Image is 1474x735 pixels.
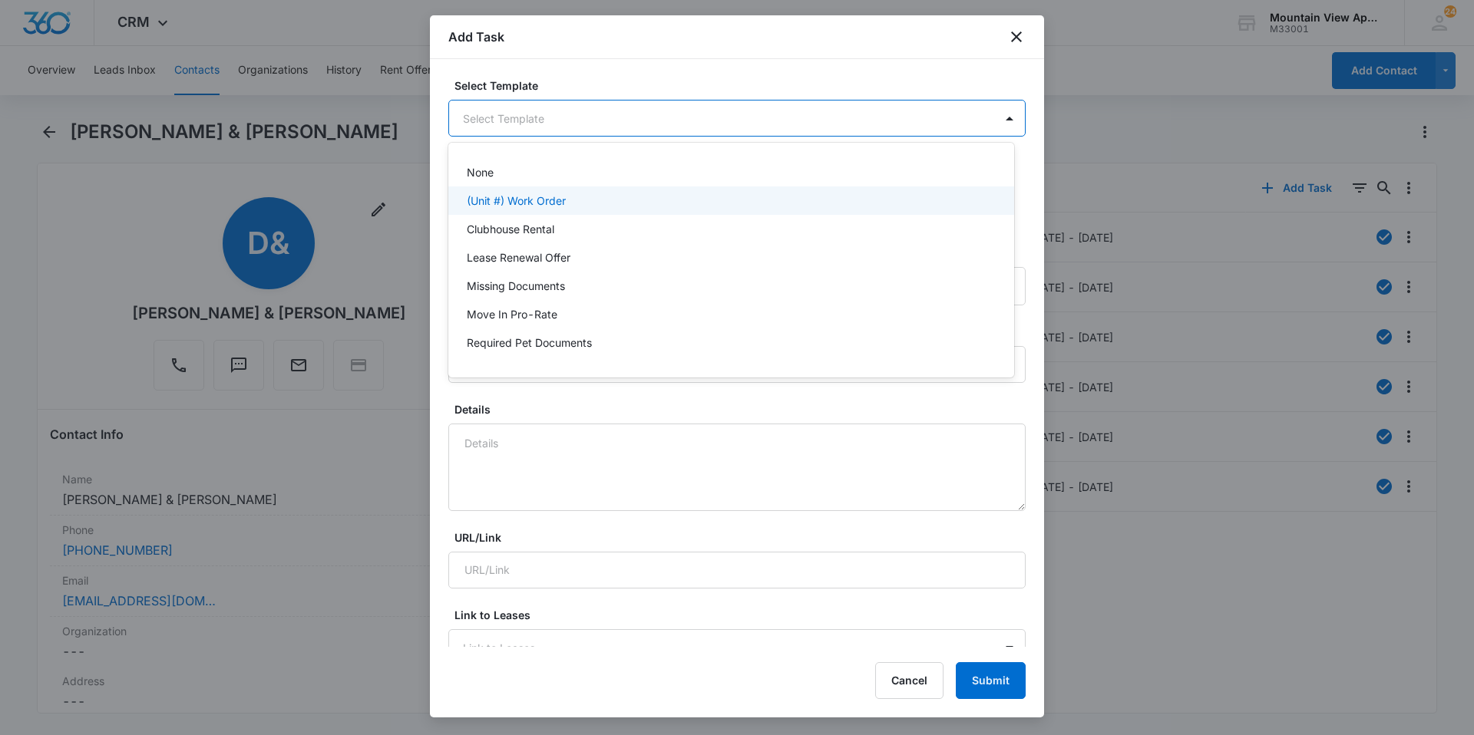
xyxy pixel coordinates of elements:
p: Lease Renewal Offer [467,249,570,265]
p: Required Pet Documents [467,335,592,351]
p: Theater Rental [467,363,540,379]
p: None [467,164,494,180]
p: Move In Pro-Rate [467,306,557,322]
p: Clubhouse Rental [467,221,554,237]
p: (Unit #) Work Order [467,193,566,209]
p: Missing Documents [467,278,565,294]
